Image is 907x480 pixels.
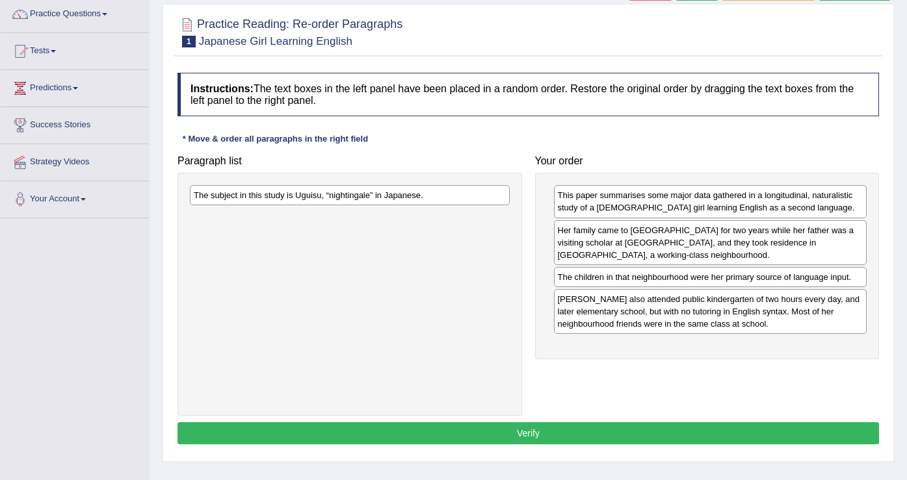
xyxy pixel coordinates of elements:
button: Verify [177,422,879,444]
h4: Paragraph list [177,155,522,167]
div: Her family came to [GEOGRAPHIC_DATA] for two years while her father was a visiting scholar at [GE... [554,220,867,265]
h4: The text boxes in the left panel have been placed in a random order. Restore the original order b... [177,73,879,116]
div: * Move & order all paragraphs in the right field [177,133,373,145]
a: Success Stories [1,107,149,140]
a: Your Account [1,181,149,214]
b: Instructions: [191,83,254,94]
h2: Practice Reading: Re-order Paragraphs [177,15,402,47]
div: The children in that neighbourhood were her primary source of language input. [554,267,867,287]
h4: Your order [535,155,880,167]
span: 1 [182,36,196,47]
div: The subject in this study is Uguisu, “nightingale” in Japanese. [190,185,510,205]
a: Predictions [1,70,149,103]
a: Strategy Videos [1,144,149,177]
div: [PERSON_NAME] also attended public kindergarten of two hours every day, and later elementary scho... [554,289,867,334]
div: This paper summarises some major data gathered in a longitudinal, naturalistic study of a [DEMOGR... [554,185,867,218]
small: Japanese Girl Learning English [199,35,352,47]
a: Tests [1,33,149,66]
